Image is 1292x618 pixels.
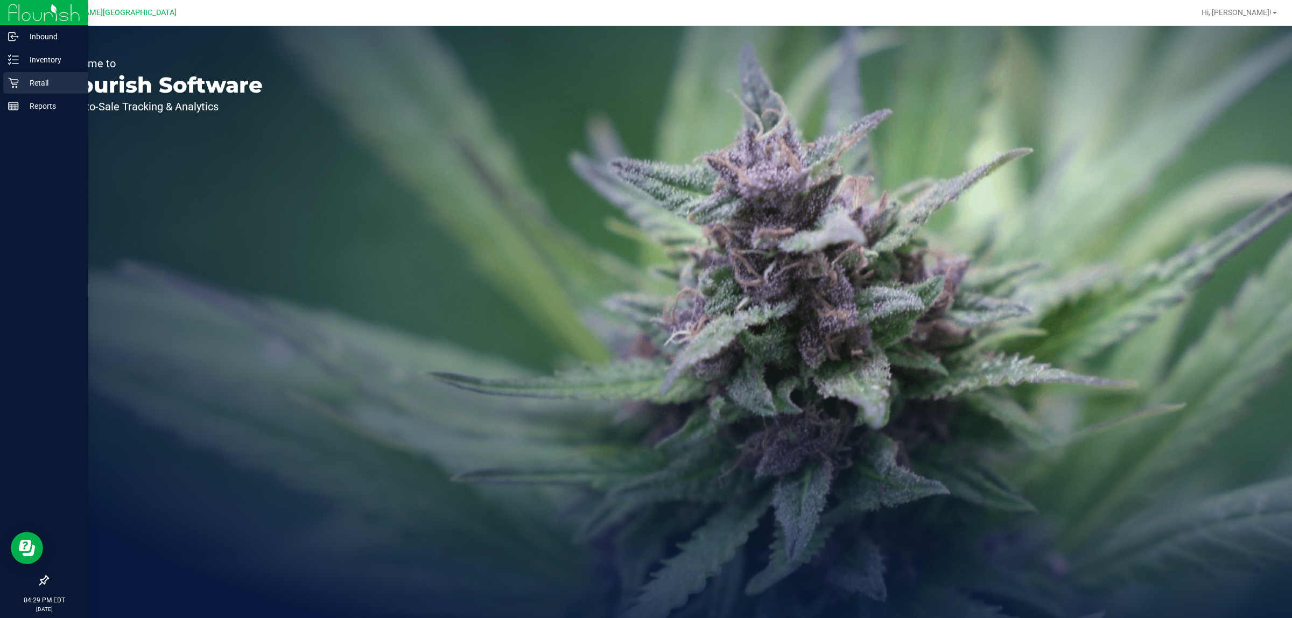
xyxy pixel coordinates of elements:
iframe: Resource center [11,532,43,564]
p: Seed-to-Sale Tracking & Analytics [58,101,263,112]
p: Inbound [19,30,83,43]
inline-svg: Retail [8,78,19,88]
p: Retail [19,76,83,89]
span: [PERSON_NAME][GEOGRAPHIC_DATA] [44,8,177,17]
p: Flourish Software [58,74,263,96]
p: 04:29 PM EDT [5,595,83,605]
span: Hi, [PERSON_NAME]! [1202,8,1272,17]
inline-svg: Reports [8,101,19,111]
inline-svg: Inbound [8,31,19,42]
p: Welcome to [58,58,263,69]
p: Inventory [19,53,83,66]
p: [DATE] [5,605,83,613]
inline-svg: Inventory [8,54,19,65]
p: Reports [19,100,83,113]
